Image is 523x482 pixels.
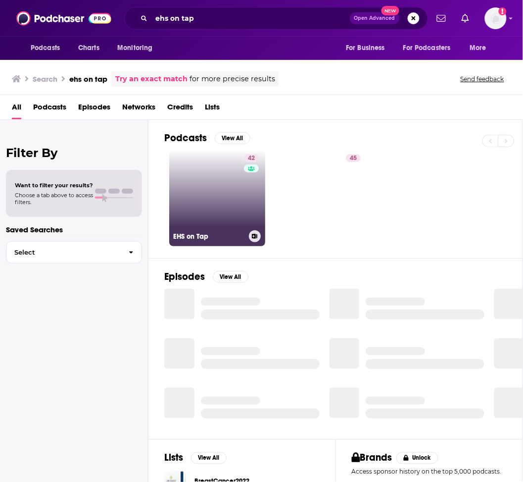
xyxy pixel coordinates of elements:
[31,41,60,55] span: Podcasts
[69,74,107,84] h3: ehs on tap
[24,39,73,57] button: open menu
[164,270,205,283] h2: Episodes
[110,39,165,57] button: open menu
[173,232,245,241] h3: EHS on Tap
[167,99,193,119] a: Credits
[458,10,473,27] a: Show notifications dropdown
[72,39,105,57] a: Charts
[33,99,66,119] a: Podcasts
[164,452,227,464] a: ListsView All
[381,6,399,15] span: New
[164,132,207,144] h2: Podcasts
[122,99,155,119] a: Networks
[485,7,507,29] button: Show profile menu
[354,16,395,21] span: Open Advanced
[191,452,227,464] button: View All
[169,150,265,246] a: 42EHS on Tap
[248,154,255,163] span: 42
[33,74,57,84] h3: Search
[485,7,507,29] span: Logged in as KSMolly
[352,452,393,464] h2: Brands
[485,7,507,29] img: User Profile
[339,39,397,57] button: open menu
[164,452,183,464] h2: Lists
[346,154,361,162] a: 45
[346,41,385,55] span: For Business
[78,99,110,119] a: Episodes
[16,9,111,28] img: Podchaser - Follow, Share and Rate Podcasts
[352,468,507,476] p: Access sponsor history on the top 5,000 podcasts.
[213,271,248,283] button: View All
[151,10,350,26] input: Search podcasts, credits, & more...
[164,270,248,283] a: EpisodesView All
[117,41,152,55] span: Monitoring
[12,99,21,119] a: All
[6,225,142,234] p: Saved Searches
[350,12,400,24] button: Open AdvancedNew
[470,41,487,55] span: More
[269,150,365,246] a: 45
[499,7,507,15] svg: Add a profile image
[397,39,465,57] button: open menu
[244,154,259,162] a: 42
[6,241,142,264] button: Select
[205,99,220,119] a: Lists
[15,182,93,189] span: Want to filter your results?
[15,192,93,206] span: Choose a tab above to access filters.
[433,10,450,27] a: Show notifications dropdown
[115,73,188,85] a: Try an exact match
[463,39,499,57] button: open menu
[124,7,428,30] div: Search podcasts, credits, & more...
[403,41,451,55] span: For Podcasters
[458,75,507,83] button: Send feedback
[396,452,438,464] button: Unlock
[350,154,357,163] span: 45
[6,146,142,160] h2: Filter By
[190,73,275,85] span: for more precise results
[215,132,250,144] button: View All
[164,132,250,144] a: PodcastsView All
[6,249,121,256] span: Select
[78,41,99,55] span: Charts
